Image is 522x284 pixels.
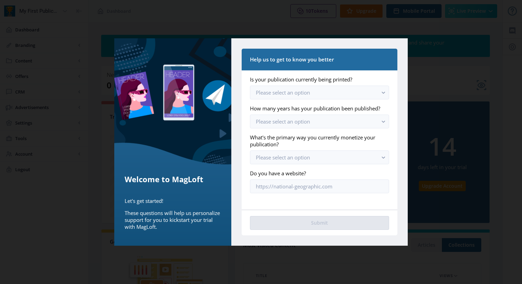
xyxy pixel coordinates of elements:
[250,150,389,164] button: Please select an option
[256,89,310,96] span: Please select an option
[125,197,221,204] p: Let's get started!
[242,49,397,70] nb-card-header: Help us to get to know you better
[250,134,384,148] label: What's the primary way you currently monetize your publication?
[256,118,310,125] span: Please select an option
[250,105,384,112] label: How many years has your publication been published?
[250,76,384,83] label: Is your publication currently being printed?
[250,86,389,99] button: Please select an option
[250,115,389,128] button: Please select an option
[125,174,221,185] h5: Welcome to MagLoft
[256,154,310,161] span: Please select an option
[125,209,221,230] p: These questions will help us personalize support for you to kickstart your trial with MagLoft.
[250,170,384,177] label: Do you have a website?
[250,179,389,193] input: https://national-geographic.com
[250,216,389,230] button: Submit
